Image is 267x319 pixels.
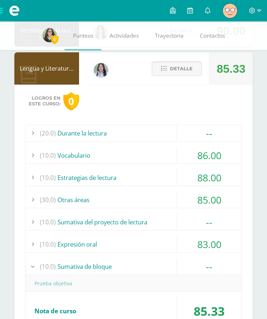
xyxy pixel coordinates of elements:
[177,147,241,163] div: 86.00
[101,22,147,50] a: Actividades
[51,35,59,44] span: 0
[177,258,241,275] div: --
[26,214,241,230] div: Sumativa del proyecto de lectura
[40,170,56,186] span: (10.0)
[177,170,241,186] div: 88.00
[94,63,108,77] img: df6a3bad71d85cf97c4a6d1acf904499.png
[40,236,56,252] span: (10.0)
[192,22,233,50] a: Contactos
[177,236,241,252] div: 83.00
[147,22,192,50] a: Trayectoria
[26,275,241,291] div: Prueba objetiva
[26,147,241,163] div: Vocabulario
[34,307,76,315] span: Nota de curso
[63,92,79,110] div: 0
[73,32,93,39] span: Punteos
[200,32,225,39] span: Contactos
[217,53,245,85] div: 85.33
[29,95,60,107] span: Logros en este curso:
[26,258,241,275] div: Sumativa de bloque
[177,125,241,141] div: --
[26,192,241,208] div: Otras áreas
[40,125,56,141] span: (20.0)
[26,125,241,141] div: Durante la lectura
[40,147,56,163] span: (10.0)
[177,192,241,208] div: 85.00
[152,61,202,76] button: Detalle
[40,192,56,208] span: (30.0)
[14,52,79,85] div: Lengua y Literatura 4
[177,214,241,230] div: --
[42,28,57,42] img: 7a8bb309cd2690a783a0c444a844ac85.png
[26,170,241,186] div: Estrategias de lectura
[223,4,237,18] img: 6366ed5ed987100471695a0532754633.png
[110,32,139,39] span: Actividades
[170,62,193,75] span: Detalle
[40,258,56,275] span: (10.0)
[65,22,101,50] a: Punteos
[26,236,241,252] div: Expresión oral
[40,214,56,230] span: (10.0)
[155,32,184,39] span: Trayectoria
